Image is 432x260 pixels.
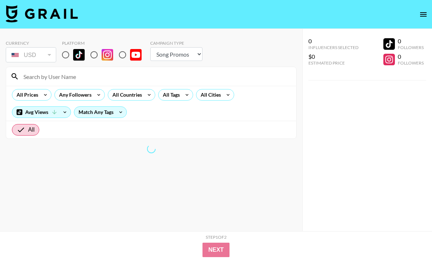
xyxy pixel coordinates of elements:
[196,89,222,100] div: All Cities
[55,89,93,100] div: Any Followers
[308,45,358,50] div: Influencers Selected
[102,49,113,61] img: Instagram
[6,46,56,64] div: Currency is locked to USD
[398,45,424,50] div: Followers
[6,40,56,46] div: Currency
[159,89,181,100] div: All Tags
[396,224,423,251] iframe: Drift Widget Chat Controller
[308,60,358,66] div: Estimated Price
[28,125,35,134] span: All
[150,40,202,46] div: Campaign Type
[398,38,424,45] div: 0
[308,53,358,60] div: $0
[416,7,431,22] button: open drawer
[74,107,126,118] div: Match Any Tags
[19,71,292,82] input: Search by User Name
[73,49,85,61] img: TikTok
[202,243,230,257] button: Next
[12,89,40,100] div: All Prices
[108,89,143,100] div: All Countries
[12,107,71,118] div: Avg Views
[7,49,55,61] div: USD
[206,234,227,240] div: Step 1 of 2
[147,145,156,153] span: Refreshing lists, bookers, clients, countries, tags, cities, talent, talent...
[6,5,78,22] img: Grail Talent
[62,40,147,46] div: Platform
[398,60,424,66] div: Followers
[398,53,424,60] div: 0
[308,38,358,45] div: 0
[130,49,142,61] img: YouTube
